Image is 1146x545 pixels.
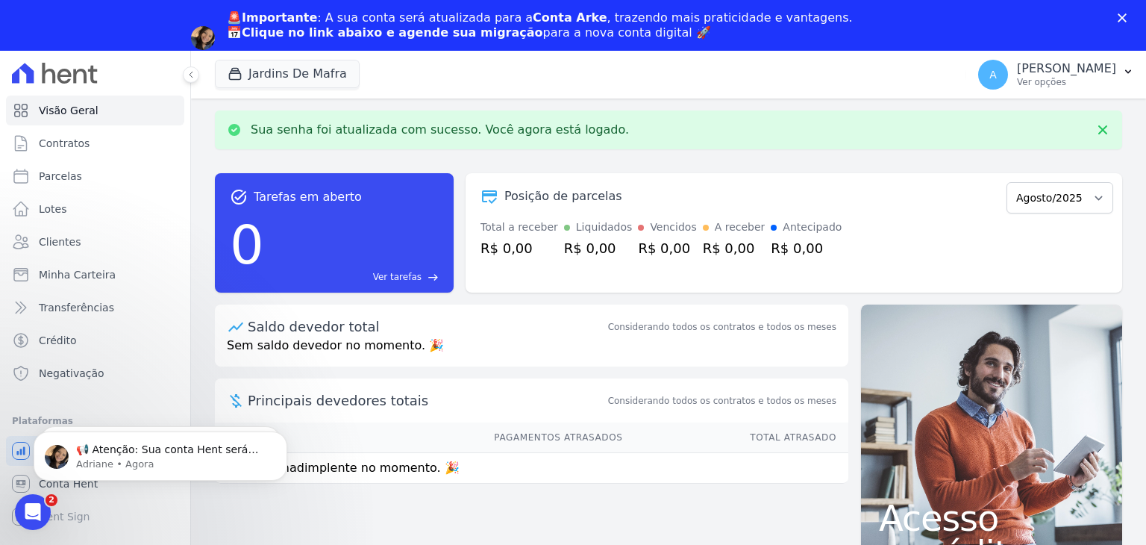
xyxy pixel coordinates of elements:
span: Contratos [39,136,90,151]
th: Total Atrasado [623,423,848,453]
div: Considerando todos os contratos e todos os meses [608,320,836,334]
div: Vencidos [650,219,696,235]
td: Ninguém inadimplente no momento. 🎉 [215,453,848,484]
button: Jardins De Mafra [215,60,360,88]
span: Crédito [39,333,77,348]
span: Ver tarefas [373,270,422,284]
div: Saldo devedor total [248,317,605,337]
p: [PERSON_NAME] [1017,61,1116,76]
a: Clientes [6,227,184,257]
th: Pagamentos Atrasados [328,423,624,453]
span: Clientes [39,234,81,249]
span: Lotes [39,202,67,217]
span: 2 [46,494,57,506]
p: Sua senha foi atualizada com sucesso. Você agora está logado. [251,122,629,137]
span: Negativação [39,366,104,381]
iframe: Intercom live chat [15,494,51,530]
a: Transferências [6,293,184,323]
span: Parcelas [39,169,82,184]
b: Conta Arke [533,10,607,25]
div: Antecipado [783,219,842,235]
div: 0 [230,206,264,284]
div: R$ 0,00 [480,238,558,258]
span: Acesso [879,500,1104,536]
a: Visão Geral [6,96,184,125]
span: Considerando todos os contratos e todos os meses [608,394,836,408]
span: Visão Geral [39,103,98,118]
div: : A sua conta será atualizada para a , trazendo mais praticidade e vantagens. 📅 para a nova conta... [227,10,853,40]
div: R$ 0,00 [638,238,696,258]
a: Minha Carteira [6,260,184,290]
b: Clique no link abaixo e agende sua migração [242,25,543,40]
button: A [PERSON_NAME] Ver opções [966,54,1146,96]
a: Lotes [6,194,184,224]
b: 🚨Importante [227,10,317,25]
a: Contratos [6,128,184,158]
p: Ver opções [1017,76,1116,88]
span: Minha Carteira [39,267,116,282]
span: task_alt [230,188,248,206]
iframe: Intercom notifications mensagem [11,400,310,505]
p: Sem saldo devedor no momento. 🎉 [215,337,848,367]
a: Ver tarefas east [270,270,439,284]
span: A [989,69,997,80]
a: Conta Hent [6,469,184,499]
span: Tarefas em aberto [254,188,362,206]
a: Agendar migração [227,49,350,66]
div: R$ 0,00 [771,238,842,258]
a: Negativação [6,358,184,388]
span: Principais devedores totais [248,390,605,411]
div: Posição de parcelas [504,187,622,205]
div: A receber [715,219,765,235]
span: Transferências [39,300,114,315]
a: Crédito [6,326,184,355]
div: Fechar [1118,13,1133,22]
div: R$ 0,00 [564,238,633,258]
a: Parcelas [6,161,184,191]
div: Total a receber [480,219,558,235]
span: east [428,272,439,283]
a: Recebíveis [6,436,184,466]
div: R$ 0,00 [703,238,765,258]
img: Profile image for Adriane [191,26,215,50]
div: Liquidados [576,219,633,235]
